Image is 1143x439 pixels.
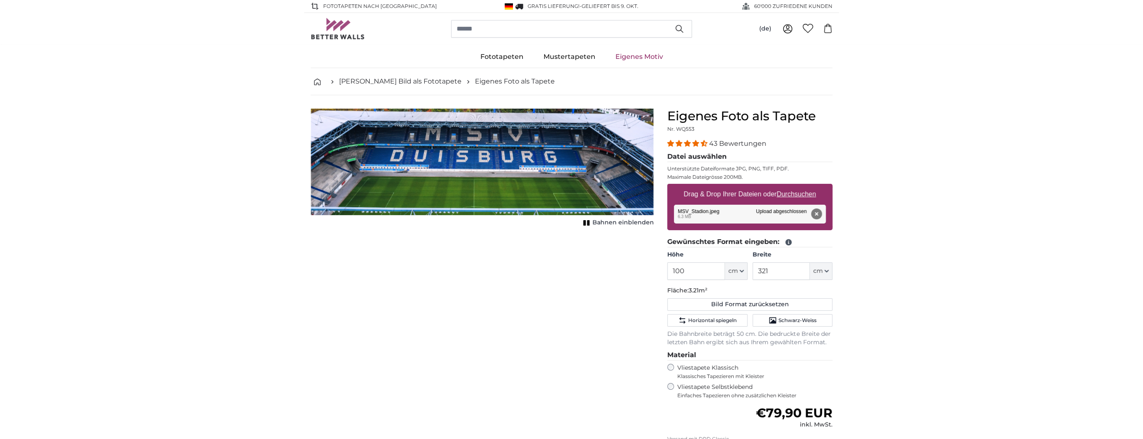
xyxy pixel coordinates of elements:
p: Fläche: [667,287,832,295]
button: cm [810,262,832,280]
img: personalised-photo [311,109,654,215]
span: 4.40 stars [667,140,709,147]
p: Unterstützte Dateiformate JPG, PNG, TIFF, PDF. [667,165,832,172]
legend: Gewünschtes Format eingeben: [667,237,832,247]
span: cm [813,267,823,275]
span: 60'000 ZUFRIEDENE KUNDEN [754,3,832,10]
nav: breadcrumbs [311,68,832,95]
label: Vliestapete Selbstklebend [677,383,832,399]
span: Geliefert bis 9. Okt. [582,3,638,9]
button: Bahnen einblenden [581,217,654,228]
span: - [579,3,638,9]
span: Nr. WQ553 [667,126,694,132]
a: [PERSON_NAME] Bild als Fototapete [339,76,462,86]
u: Durchsuchen [777,190,816,198]
a: Eigenes Foto als Tapete [475,76,555,86]
label: Höhe [667,251,747,259]
a: Eigenes Motiv [605,46,673,68]
legend: Material [667,350,832,360]
span: Klassisches Tapezieren mit Kleister [677,373,825,380]
label: Vliestapete Klassisch [677,364,825,380]
span: Horizontal spiegeln [688,317,737,324]
span: 3.21m² [689,287,707,294]
button: cm [725,262,748,280]
p: Die Bahnbreite beträgt 50 cm. Die bedruckte Breite der letzten Bahn ergibt sich aus Ihrem gewählt... [667,330,832,347]
span: Fototapeten nach [GEOGRAPHIC_DATA] [323,3,437,10]
img: Betterwalls [311,18,365,39]
h1: Eigenes Foto als Tapete [667,109,832,124]
a: Fototapeten [470,46,533,68]
span: 43 Bewertungen [709,140,766,147]
span: cm [728,267,738,275]
label: Breite [753,251,832,259]
span: GRATIS Lieferung! [528,3,579,9]
button: Bild Format zurücksetzen [667,298,832,311]
button: (de) [752,21,778,36]
span: €79,90 EUR [756,405,832,421]
span: Einfaches Tapezieren ohne zusätzlichen Kleister [677,392,832,399]
button: Schwarz-Weiss [753,314,832,327]
label: Drag & Drop Ihrer Dateien oder [680,186,819,203]
p: Maximale Dateigrösse 200MB. [667,174,832,180]
button: Horizontal spiegeln [667,314,747,327]
div: 1 of 1 [311,109,654,228]
legend: Datei auswählen [667,152,832,162]
a: Mustertapeten [533,46,605,68]
span: Schwarz-Weiss [778,317,816,324]
img: Deutschland [505,3,513,10]
span: Bahnen einblenden [592,218,654,227]
div: inkl. MwSt. [756,421,832,429]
